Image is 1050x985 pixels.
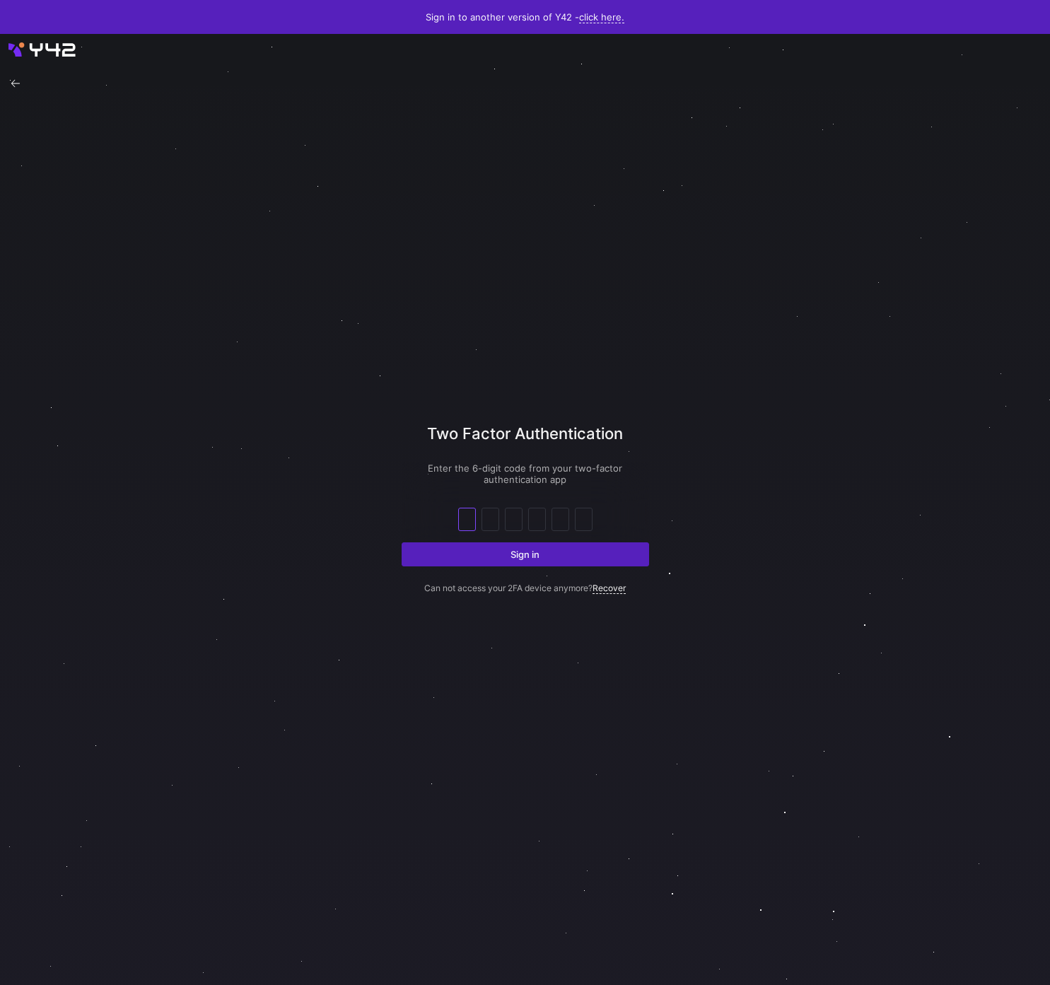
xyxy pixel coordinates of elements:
p: Can not access your 2FA device anymore? [402,566,649,593]
button: Sign in [402,542,649,566]
a: Recover [593,583,626,594]
a: click here. [579,11,624,23]
span: Sign in [511,549,539,560]
div: Two Factor Authentication [402,422,649,462]
p: Enter the 6-digit code from your two-factor authentication app [402,462,649,485]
